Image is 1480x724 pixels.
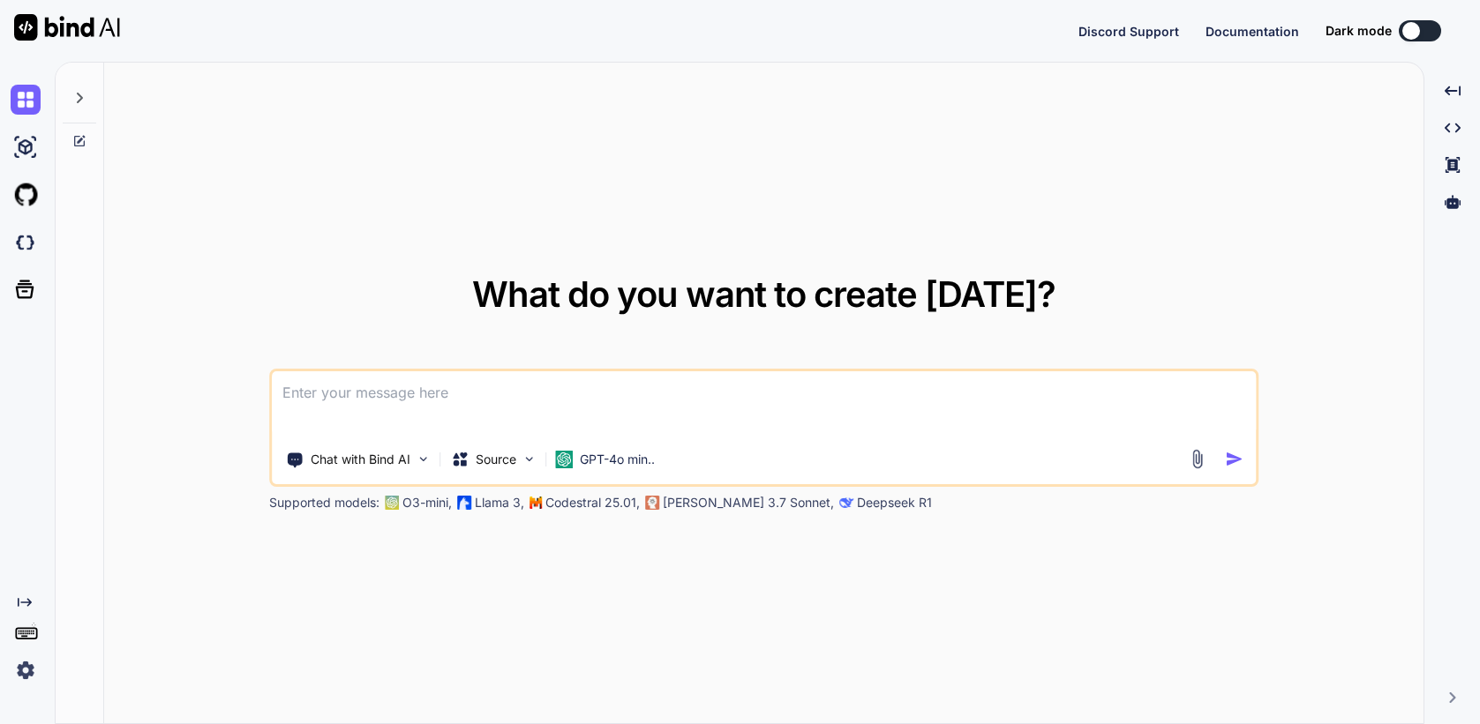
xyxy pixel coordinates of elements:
[1206,22,1299,41] button: Documentation
[476,451,516,468] p: Source
[1078,22,1179,41] button: Discord Support
[1206,24,1299,39] span: Documentation
[11,85,41,115] img: chat
[11,655,41,685] img: settings
[11,228,41,258] img: darkCloudIdeIcon
[1326,22,1392,40] span: Dark mode
[269,494,379,511] p: Supported models:
[11,180,41,210] img: githubLight
[530,496,542,509] img: Mistral-AI
[545,494,640,511] p: Codestral 25.01,
[857,494,932,511] p: Deepseek R1
[645,496,659,510] img: claude
[11,132,41,162] img: ai-studio
[416,452,431,466] img: Pick Tools
[385,496,399,510] img: GPT-4
[475,494,524,511] p: Llama 3,
[1226,450,1244,468] img: icon
[580,451,655,468] p: GPT-4o min..
[1188,449,1208,469] img: attachment
[402,494,452,511] p: O3-mini,
[555,451,573,468] img: GPT-4o mini
[311,451,410,468] p: Chat with Bind AI
[472,272,1056,316] span: What do you want to create [DATE]?
[1078,24,1179,39] span: Discord Support
[457,496,471,510] img: Llama2
[14,14,120,41] img: Bind AI
[663,494,834,511] p: [PERSON_NAME] 3.7 Sonnet,
[522,452,537,466] img: Pick Models
[839,496,853,510] img: claude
